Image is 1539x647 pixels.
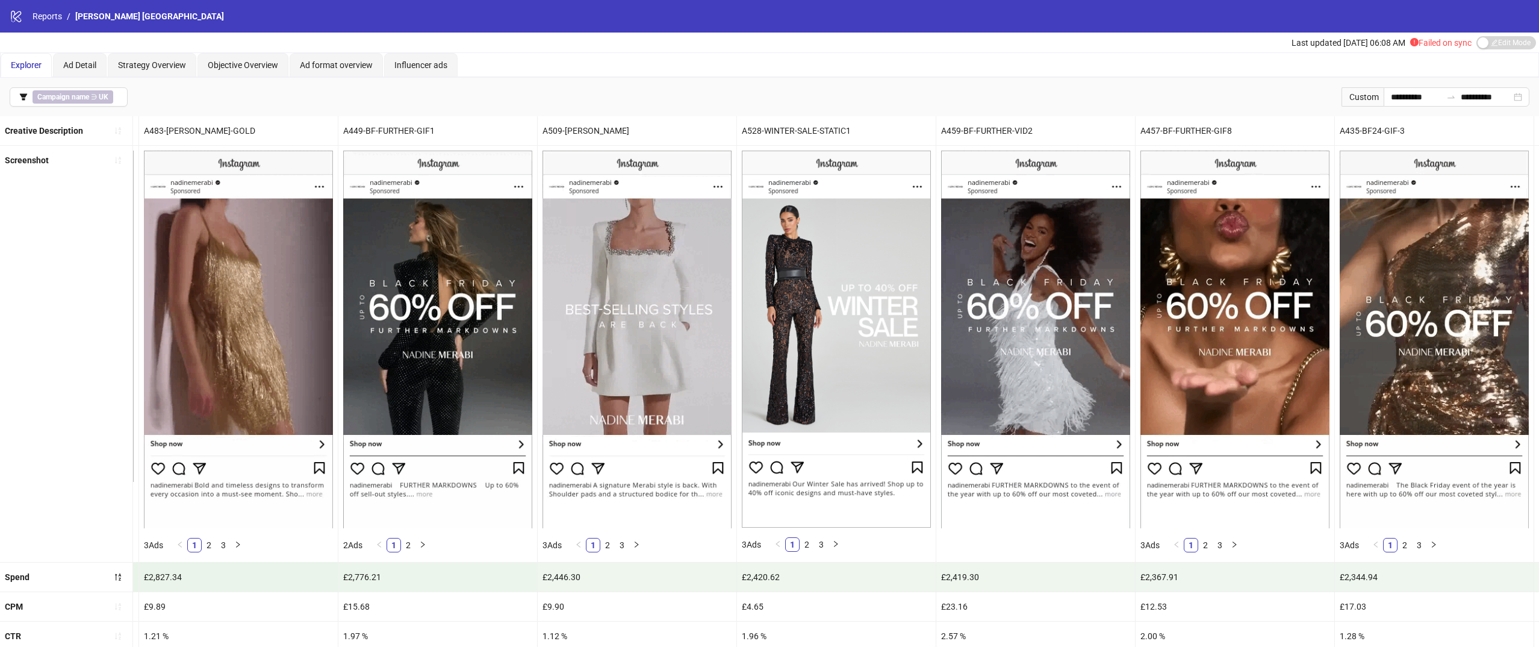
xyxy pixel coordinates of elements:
span: right [234,541,241,548]
span: to [1446,92,1456,102]
li: Previous Page [1369,538,1383,552]
li: 1 [1383,538,1398,552]
span: sort-ascending [114,127,122,135]
div: Custom [1342,87,1384,107]
span: Failed on sync [1410,38,1472,48]
span: Influencer ads [394,60,447,70]
div: £12.53 [1136,592,1334,621]
span: Objective Overview [208,60,278,70]
li: 2 [600,538,615,552]
a: Reports [30,10,64,23]
button: left [372,538,387,552]
li: Next Page [1426,538,1441,552]
a: 1 [786,538,799,551]
li: 3 [814,537,829,552]
li: 2 [401,538,415,552]
span: left [1372,541,1379,548]
span: Ad format overview [300,60,373,70]
img: Screenshot 120214727722100361 [1340,151,1529,528]
button: left [571,538,586,552]
span: right [633,541,640,548]
button: Campaign name ∋ UK [10,87,128,107]
li: 2 [1198,538,1213,552]
div: £15.68 [338,592,537,621]
img: Screenshot 120215241376170361 [144,151,333,528]
li: Previous Page [571,538,586,552]
div: £23.16 [936,592,1135,621]
li: 3 [615,538,629,552]
a: 2 [1398,539,1411,552]
div: A528-WINTER-SALE-STATIC1 [737,116,936,145]
img: Screenshot 120215499584390361 [543,151,732,528]
b: Screenshot [5,155,49,165]
span: sort-ascending [114,156,122,164]
li: Previous Page [372,538,387,552]
a: 2 [202,539,216,552]
div: £2,446.30 [538,563,736,592]
button: left [1169,538,1184,552]
img: Screenshot 120214935521800361 [941,151,1130,528]
div: £2,344.94 [1335,563,1534,592]
a: 2 [601,539,614,552]
b: Campaign name [37,93,89,101]
span: ∋ [33,90,113,104]
button: left [1369,538,1383,552]
div: £17.03 [1335,592,1534,621]
button: right [829,537,843,552]
span: 3 Ads [543,540,562,550]
li: 1 [187,538,202,552]
a: 1 [1184,539,1198,552]
span: right [419,541,426,548]
b: UK [99,93,108,101]
span: sort-descending [114,573,122,581]
li: Next Page [829,537,843,552]
li: 1 [785,537,800,552]
span: swap-right [1446,92,1456,102]
div: A435-BF24-GIF-3 [1335,116,1534,145]
div: A457-BF-FURTHER-GIF8 [1136,116,1334,145]
span: left [1173,541,1180,548]
li: 1 [1184,538,1198,552]
span: Ad Detail [63,60,96,70]
span: Strategy Overview [118,60,186,70]
button: right [629,538,644,552]
a: 1 [188,539,201,552]
div: £2,776.21 [338,563,537,592]
span: exclamation-circle [1410,38,1419,46]
img: Screenshot 120215814803470361 [742,151,931,528]
button: left [771,537,785,552]
button: right [1227,538,1242,552]
a: 3 [1413,539,1426,552]
span: [PERSON_NAME] [GEOGRAPHIC_DATA] [75,11,224,21]
a: 3 [815,538,828,551]
button: right [231,538,245,552]
span: Explorer [11,60,42,70]
li: 3 [1412,538,1426,552]
li: Previous Page [173,538,187,552]
a: 2 [800,538,813,551]
li: 3 [216,538,231,552]
div: £2,827.34 [139,563,338,592]
span: 3 Ads [742,540,761,549]
img: Screenshot 120214935282870361 [343,151,532,528]
div: A449-BF-FURTHER-GIF1 [338,116,537,145]
div: £9.89 [139,592,338,621]
b: CTR [5,631,21,641]
a: 3 [615,539,629,552]
div: A509-[PERSON_NAME] [538,116,736,145]
b: Spend [5,572,30,582]
div: £2,420.62 [737,563,936,592]
span: sort-ascending [114,602,122,611]
button: left [173,538,187,552]
span: sort-ascending [114,632,122,640]
span: filter [19,93,28,101]
li: Next Page [415,538,430,552]
span: left [376,541,383,548]
a: 1 [387,539,400,552]
div: A459-BF-FURTHER-VID2 [936,116,1135,145]
span: 3 Ads [1140,540,1160,550]
button: right [1426,538,1441,552]
span: left [774,540,782,548]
